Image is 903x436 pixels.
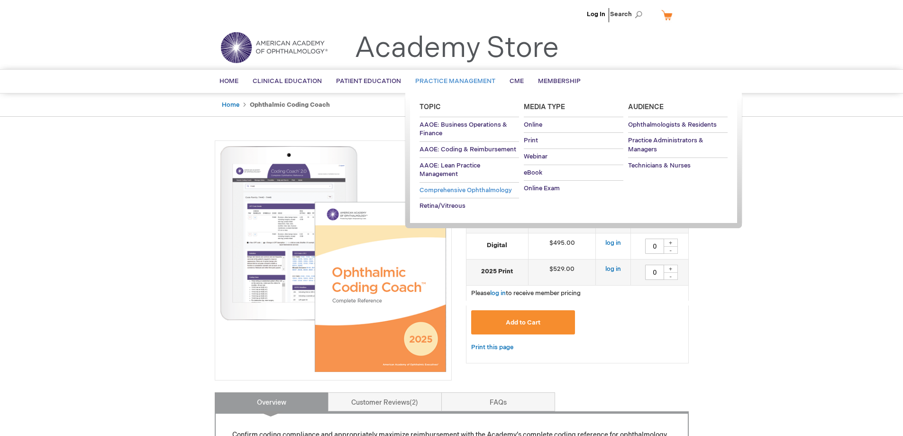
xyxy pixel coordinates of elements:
td: $529.00 [528,260,596,286]
input: Qty [645,239,664,254]
a: Print this page [471,342,513,353]
span: AAOE: Business Operations & Finance [420,121,507,138]
span: Retina/Vitreous [420,202,465,210]
span: 2 [410,399,418,407]
strong: 2025 Print [471,267,523,276]
span: AAOE: Lean Practice Management [420,162,480,178]
span: Topic [420,103,441,111]
span: Please to receive member pricing [471,289,581,297]
div: + [664,265,678,273]
img: Ophthalmic Coding Coach [220,146,447,372]
span: Webinar [524,153,547,160]
a: log in [605,239,621,247]
span: eBook [524,169,542,176]
span: Add to Cart [506,319,540,326]
strong: Ophthalmic Coding Coach [250,101,330,109]
a: Home [222,101,239,109]
span: Membership [538,77,581,85]
a: log in [605,265,621,273]
span: CME [510,77,524,85]
button: Add to Cart [471,310,575,334]
span: Comprehensive Ophthalmology [420,186,512,194]
span: Search [610,5,646,24]
a: Overview [215,392,328,411]
a: Academy Store [355,31,559,65]
span: Patient Education [336,77,401,85]
span: Practice Management [415,77,495,85]
span: Practice Administrators & Managers [628,137,703,153]
span: Clinical Education [253,77,322,85]
a: log in [490,289,506,297]
input: Qty [645,265,664,280]
div: - [664,246,678,254]
span: Home [219,77,238,85]
a: FAQs [441,392,555,411]
span: AAOE: Coding & Reimbursement [420,146,516,153]
strong: Digital [471,241,523,250]
span: Online Exam [524,185,560,192]
span: Technicians & Nurses [628,162,691,169]
td: $495.00 [528,233,596,260]
span: Ophthalmologists & Residents [628,121,717,129]
a: Customer Reviews2 [328,392,442,411]
span: Print [524,137,538,144]
span: Online [524,121,542,129]
div: - [664,272,678,280]
a: Log In [587,10,605,18]
span: Media Type [524,103,565,111]
span: Audience [628,103,664,111]
div: + [664,239,678,247]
